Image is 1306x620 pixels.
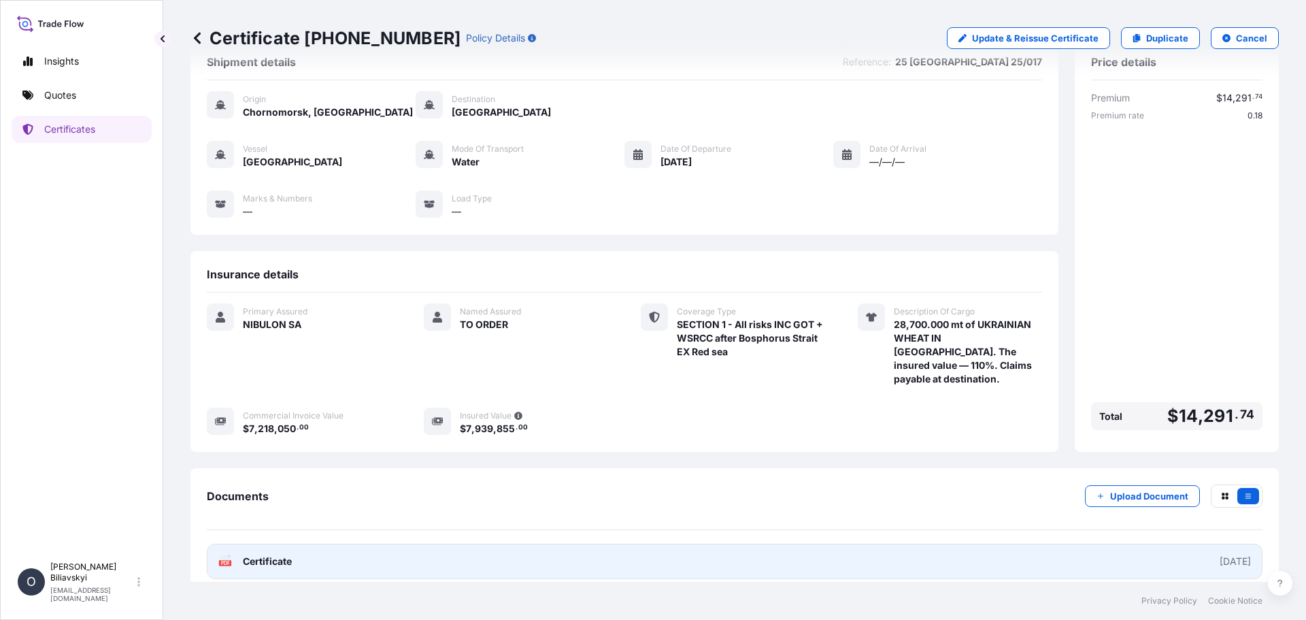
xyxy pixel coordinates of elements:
a: Privacy Policy [1141,595,1197,606]
span: Insured Value [460,410,512,421]
span: 050 [278,424,296,434]
span: 939 [475,424,493,434]
span: Mode of Transport [452,144,524,154]
span: O [27,575,36,589]
span: , [471,424,475,434]
span: Load Type [452,193,492,204]
span: Documents [207,489,269,503]
span: $ [460,424,466,434]
p: Cancel [1236,31,1267,45]
span: 00 [518,425,528,430]
span: Destination [452,94,495,105]
a: Update & Reissue Certificate [947,27,1110,49]
span: Origin [243,94,266,105]
span: Insurance details [207,267,299,281]
span: . [1252,95,1254,99]
span: 7 [249,424,254,434]
span: — [452,205,461,218]
span: , [1198,408,1203,425]
p: Policy Details [466,31,525,45]
span: Primary Assured [243,306,307,317]
span: Date of Departure [660,144,731,154]
span: [GEOGRAPHIC_DATA] [243,155,342,169]
a: Certificates [12,116,152,143]
span: [DATE] [660,155,692,169]
p: Upload Document [1110,489,1188,503]
span: Water [452,155,480,169]
span: 0.18 [1248,110,1262,121]
span: , [493,424,497,434]
a: Cookie Notice [1208,595,1262,606]
span: 14 [1222,93,1233,103]
button: Cancel [1211,27,1279,49]
span: 74 [1240,410,1254,419]
span: 00 [299,425,309,430]
span: 28,700.000 mt of UKRAINIAN WHEAT IN [GEOGRAPHIC_DATA]. The insured value — 110%. Claims payable a... [894,318,1042,386]
text: PDF [221,561,230,566]
span: — [243,205,252,218]
span: , [254,424,258,434]
span: . [297,425,299,430]
span: Premium [1091,91,1130,105]
a: Quotes [12,82,152,109]
span: $ [243,424,249,434]
span: Named Assured [460,306,521,317]
span: Vessel [243,144,267,154]
span: $ [1167,408,1178,425]
span: Chornomorsk, [GEOGRAPHIC_DATA] [243,105,413,119]
span: 218 [258,424,274,434]
span: 74 [1255,95,1262,99]
p: Update & Reissue Certificate [972,31,1099,45]
a: Duplicate [1121,27,1200,49]
p: [PERSON_NAME] Biliavskyi [50,561,135,583]
span: 855 [497,424,515,434]
a: PDFCertificate[DATE] [207,544,1262,579]
a: Insights [12,48,152,75]
span: $ [1216,93,1222,103]
span: NIBULON SA [243,318,301,331]
span: Certificate [243,555,292,568]
span: , [1233,93,1235,103]
span: 291 [1203,408,1233,425]
span: Description Of Cargo [894,306,975,317]
span: Coverage Type [677,306,736,317]
span: TO ORDER [460,318,508,331]
span: SECTION 1 - All risks INC GOT + WSRCC after Bosphorus Strait EX Red sea [677,318,825,359]
span: 291 [1235,93,1252,103]
span: 14 [1179,408,1198,425]
span: Date of Arrival [869,144,926,154]
p: [EMAIL_ADDRESS][DOMAIN_NAME] [50,586,135,602]
span: Total [1099,410,1122,423]
span: Marks & Numbers [243,193,312,204]
p: Certificates [44,123,95,136]
span: Premium rate [1091,110,1144,121]
span: Commercial Invoice Value [243,410,344,421]
span: . [1235,410,1239,419]
span: 7 [466,424,471,434]
p: Insights [44,54,79,68]
div: [DATE] [1220,555,1251,568]
span: , [274,424,278,434]
span: . [516,425,518,430]
span: —/—/— [869,155,905,169]
p: Quotes [44,88,76,102]
p: Certificate [PHONE_NUMBER] [190,27,461,49]
p: Duplicate [1146,31,1188,45]
button: Upload Document [1085,485,1200,507]
span: [GEOGRAPHIC_DATA] [452,105,551,119]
